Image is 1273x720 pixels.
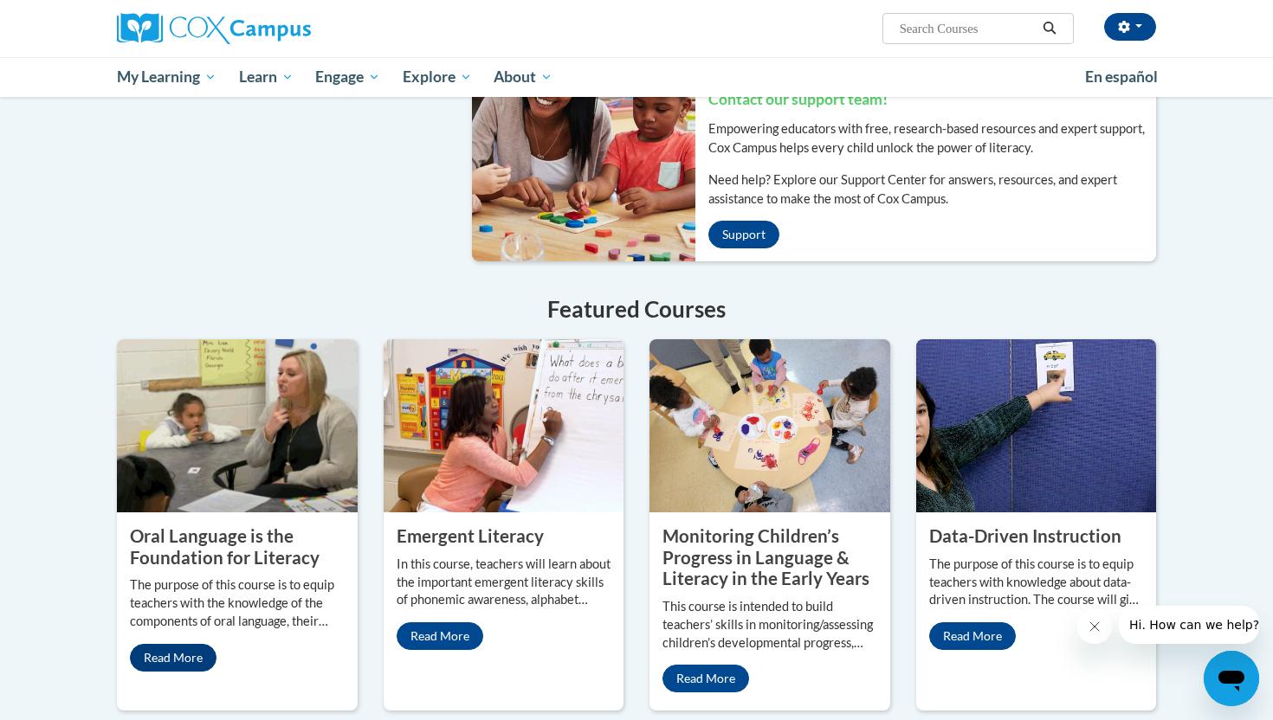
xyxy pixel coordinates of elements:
p: Empowering educators with free, research-based resources and expert support, Cox Campus helps eve... [708,119,1156,157]
a: Engage [304,57,391,97]
p: In this course, teachers will learn about the important emergent literacy skills of phonemic awar... [397,556,611,610]
h3: Contact our support team! [708,89,1156,111]
span: Engage [315,67,380,87]
property: Data-Driven Instruction [929,525,1121,546]
a: Cox Campus [117,13,446,44]
p: The purpose of this course is to equip teachers with the knowledge of the components of oral lang... [130,576,345,631]
img: Monitoring Children’s Progress in Language & Literacy in the Early Years [649,339,890,512]
property: Emergent Literacy [397,525,544,546]
a: En español [1074,59,1169,95]
p: This course is intended to build teachers’ skills in monitoring/assessing children’s developmenta... [662,598,877,652]
span: My Learning [117,67,216,87]
a: Read More [397,622,483,650]
span: En español [1085,67,1158,86]
property: Monitoring Children’s Progress in Language & Literacy in the Early Years [662,525,869,588]
iframe: Close message [1077,609,1112,644]
h4: Featured Courses [117,292,1156,326]
a: About [483,57,565,97]
img: Cox Campus [117,13,311,44]
button: Account Settings [1104,13,1156,41]
a: Read More [929,622,1016,650]
a: Read More [662,665,749,692]
a: Explore [391,57,483,97]
span: About [494,67,552,87]
a: My Learning [106,57,228,97]
p: The purpose of this course is to equip teachers with knowledge about data-driven instruction. The... [929,556,1144,610]
img: ... [459,45,695,261]
p: Need help? Explore our Support Center for answers, resources, and expert assistance to make the m... [708,170,1156,209]
span: Learn [239,67,294,87]
img: Oral Language is the Foundation for Literacy [117,339,358,512]
iframe: Message from company [1119,606,1259,644]
iframe: Button to launch messaging window [1204,651,1259,706]
a: Read More [130,644,216,672]
property: Oral Language is the Foundation for Literacy [130,525,320,568]
a: Learn [228,57,305,97]
img: Emergent Literacy [384,339,624,512]
a: Support [708,221,779,248]
button: Search [1037,18,1063,39]
img: Data-Driven Instruction [916,339,1157,512]
span: Explore [403,67,472,87]
input: Search Courses [898,18,1037,39]
div: Main menu [91,57,1182,97]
